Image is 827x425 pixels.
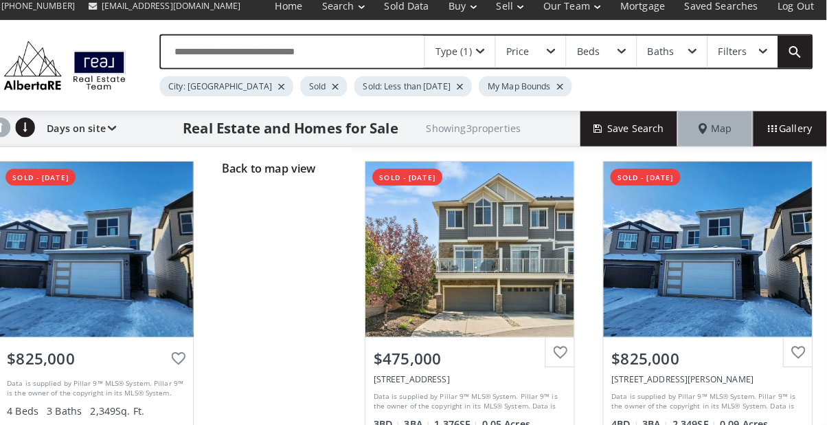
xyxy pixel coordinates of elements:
[104,404,157,418] span: 2,349 Sq. Ft.
[769,127,813,141] span: Gallery
[55,117,130,151] div: Days on site
[383,391,567,412] div: Data is supplied by Pillar 9™ MLS® System. Pillar 9™ is the owner of the copyright in its MLS® Sy...
[17,8,89,19] span: [PHONE_NUMBER]
[754,117,827,151] div: Gallery
[234,166,326,181] span: Back to map view
[721,54,749,63] div: Filters
[383,374,571,386] div: 501 Evanston Manor NW, Calgary, AB T3P 0R8
[701,127,734,141] span: Map
[195,124,407,144] h1: Real Estate and Homes for Sale
[96,1,259,26] a: [EMAIL_ADDRESS][DOMAIN_NAME]
[486,83,577,102] div: My Map Bounds
[23,379,197,400] div: Data is supplied by Pillar 9™ MLS® System. Pillar 9™ is the owner of the copyright in its MLS® Sy...
[616,374,804,386] div: 193 Lucas Place NW, Calgary, AB T3P 2E6
[23,404,54,418] span: 4 Beds
[172,83,304,102] div: City: [GEOGRAPHIC_DATA]
[363,83,479,102] div: Sold: Less than [DATE]
[681,117,754,151] div: Map
[14,166,205,338] div: 193 Lucas Place NW, Calgary, AB T3P 2E6
[14,45,145,99] img: Logo
[23,349,89,370] span: $825,000
[310,83,356,102] div: Sold
[512,54,535,63] div: Price
[616,349,804,370] div: $825,000
[582,54,604,63] div: Beds
[651,54,677,63] div: Baths
[616,391,801,412] div: Data is supplied by Pillar 9™ MLS® System. Pillar 9™ is the owner of the copyright in its MLS® Sy...
[62,404,96,418] span: 3 Baths
[434,129,527,139] h2: Showing 3 properties
[21,173,90,190] div: sold - [DATE]
[383,349,571,370] div: $475,000
[443,54,479,63] div: Type (1)
[585,117,681,151] button: Save Search
[115,8,252,19] span: [EMAIL_ADDRESS][DOMAIN_NAME]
